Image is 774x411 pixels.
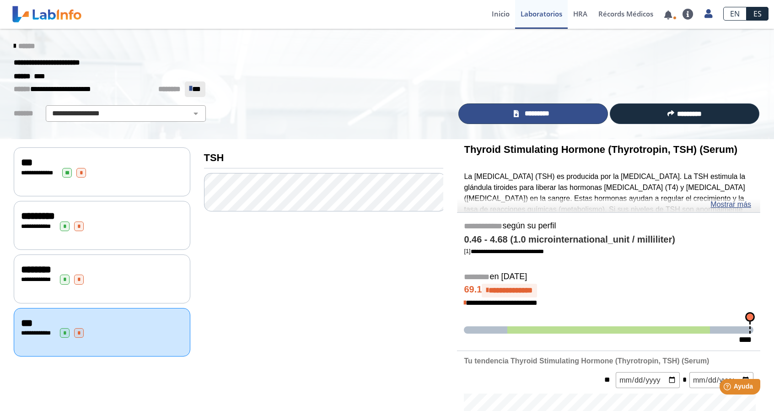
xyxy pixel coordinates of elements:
a: ES [747,7,769,21]
input: mm/dd/yyyy [616,372,680,388]
b: Thyroid Stimulating Hormone (Thyrotropin, TSH) (Serum) [464,144,737,155]
h4: 0.46 - 4.68 (1.0 microinternational_unit / milliliter) [464,234,753,245]
a: EN [723,7,747,21]
p: La [MEDICAL_DATA] (TSH) es producida por la [MEDICAL_DATA]. La TSH estimula la glándula tiroides ... [464,171,753,248]
b: TSH [204,152,224,163]
a: [1] [464,248,543,254]
a: Mostrar más [710,199,751,210]
b: Tu tendencia Thyroid Stimulating Hormone (Thyrotropin, TSH) (Serum) [464,357,709,365]
h4: 69.1 [464,284,753,297]
iframe: Help widget launcher [693,375,764,401]
input: mm/dd/yyyy [689,372,753,388]
h5: según su perfil [464,221,753,232]
span: HRA [573,9,587,18]
h5: en [DATE] [464,272,753,282]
